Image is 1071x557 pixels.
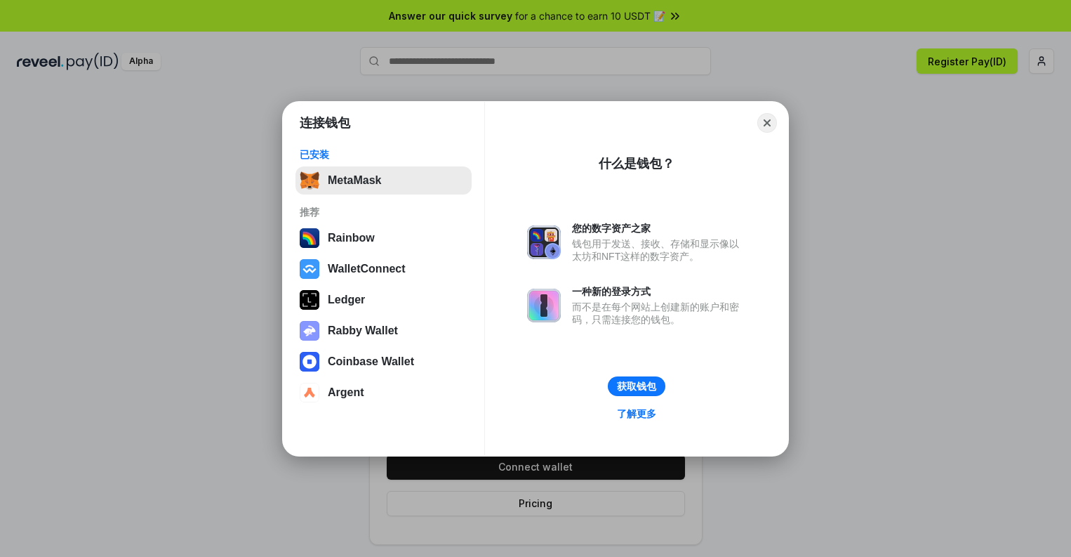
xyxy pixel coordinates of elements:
a: 了解更多 [608,405,665,423]
button: Rabby Wallet [295,317,472,345]
button: Close [757,113,777,133]
div: 了解更多 [617,407,656,420]
div: 获取钱包 [617,380,656,393]
div: 已安装 [300,148,467,161]
div: WalletConnect [328,263,406,275]
button: Argent [295,379,472,407]
button: WalletConnect [295,255,472,283]
img: svg+xml,%3Csvg%20width%3D%2228%22%20height%3D%2228%22%20viewBox%3D%220%200%2028%2028%22%20fill%3D... [300,259,319,279]
img: svg+xml,%3Csvg%20width%3D%22120%22%20height%3D%22120%22%20viewBox%3D%220%200%20120%20120%22%20fil... [300,228,319,248]
button: Rainbow [295,224,472,252]
button: Ledger [295,286,472,314]
div: 您的数字资产之家 [572,222,746,235]
div: 什么是钱包？ [599,155,674,172]
div: 而不是在每个网站上创建新的账户和密码，只需连接您的钱包。 [572,301,746,326]
div: Argent [328,386,364,399]
div: Rainbow [328,232,375,244]
button: 获取钱包 [608,376,665,396]
div: Coinbase Wallet [328,355,414,368]
h1: 连接钱包 [300,114,350,131]
button: Coinbase Wallet [295,348,472,376]
img: svg+xml,%3Csvg%20fill%3D%22none%22%20height%3D%2233%22%20viewBox%3D%220%200%2035%2033%22%20width%... [300,171,319,190]
div: 推荐 [300,206,467,218]
div: Ledger [328,294,365,306]
button: MetaMask [295,166,472,195]
div: MetaMask [328,174,381,187]
div: 钱包用于发送、接收、存储和显示像以太坊和NFT这样的数字资产。 [572,237,746,263]
img: svg+xml,%3Csvg%20xmlns%3D%22http%3A%2F%2Fwww.w3.org%2F2000%2Fsvg%22%20fill%3D%22none%22%20viewBox... [300,321,319,341]
img: svg+xml,%3Csvg%20xmlns%3D%22http%3A%2F%2Fwww.w3.org%2F2000%2Fsvg%22%20width%3D%2228%22%20height%3... [300,290,319,310]
img: svg+xml,%3Csvg%20xmlns%3D%22http%3A%2F%2Fwww.w3.org%2F2000%2Fsvg%22%20fill%3D%22none%22%20viewBox... [527,289,561,322]
img: svg+xml,%3Csvg%20xmlns%3D%22http%3A%2F%2Fwww.w3.org%2F2000%2Fsvg%22%20fill%3D%22none%22%20viewBox... [527,225,561,259]
img: svg+xml,%3Csvg%20width%3D%2228%22%20height%3D%2228%22%20viewBox%3D%220%200%2028%2028%22%20fill%3D... [300,383,319,402]
div: 一种新的登录方式 [572,285,746,298]
div: Rabby Wallet [328,325,398,337]
img: svg+xml,%3Csvg%20width%3D%2228%22%20height%3D%2228%22%20viewBox%3D%220%200%2028%2028%22%20fill%3D... [300,352,319,372]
